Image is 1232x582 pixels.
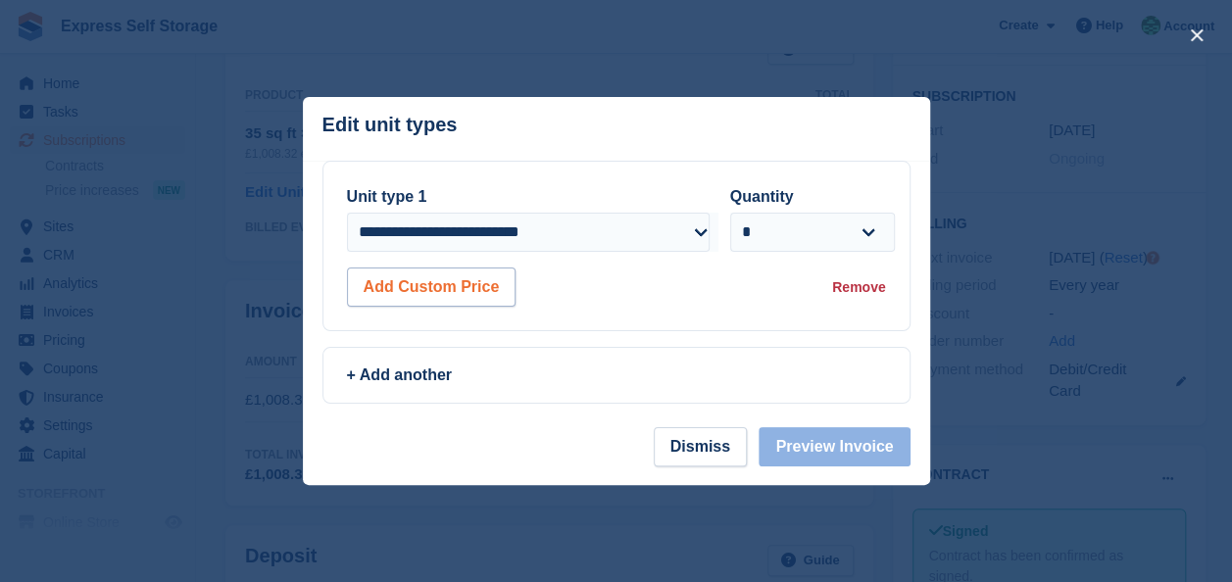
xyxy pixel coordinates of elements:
div: Remove [832,277,885,298]
button: Add Custom Price [347,267,517,307]
label: Unit type 1 [347,188,427,205]
p: Edit unit types [322,114,458,136]
button: Dismiss [654,427,747,466]
button: Preview Invoice [759,427,910,466]
label: Quantity [730,188,794,205]
a: + Add another [322,347,911,404]
button: close [1181,20,1212,51]
div: + Add another [347,364,886,387]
